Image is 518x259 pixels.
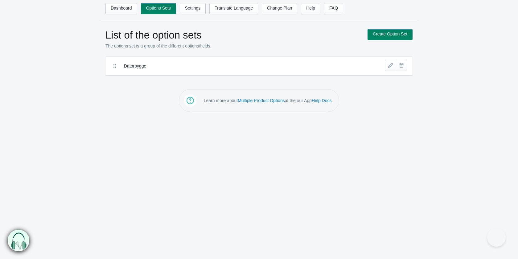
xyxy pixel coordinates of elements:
a: Dashboard [105,3,137,14]
h1: List of the option sets [105,29,361,41]
img: bxm.png [8,229,30,251]
p: The options set is a group of the different options/fields. [105,43,361,49]
iframe: Toggle Customer Support [487,228,506,247]
a: Translate Language [209,3,258,14]
a: Options Sets [141,3,176,14]
a: FAQ [324,3,343,14]
a: Settings [180,3,206,14]
label: Datorbygge [124,63,349,69]
a: Create Option Set [368,29,413,40]
a: Help Docs [312,98,332,103]
a: Change Plan [262,3,297,14]
a: Multiple Product Options [238,98,285,103]
p: Learn more about at the our App . [204,97,333,104]
a: Help [301,3,320,14]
